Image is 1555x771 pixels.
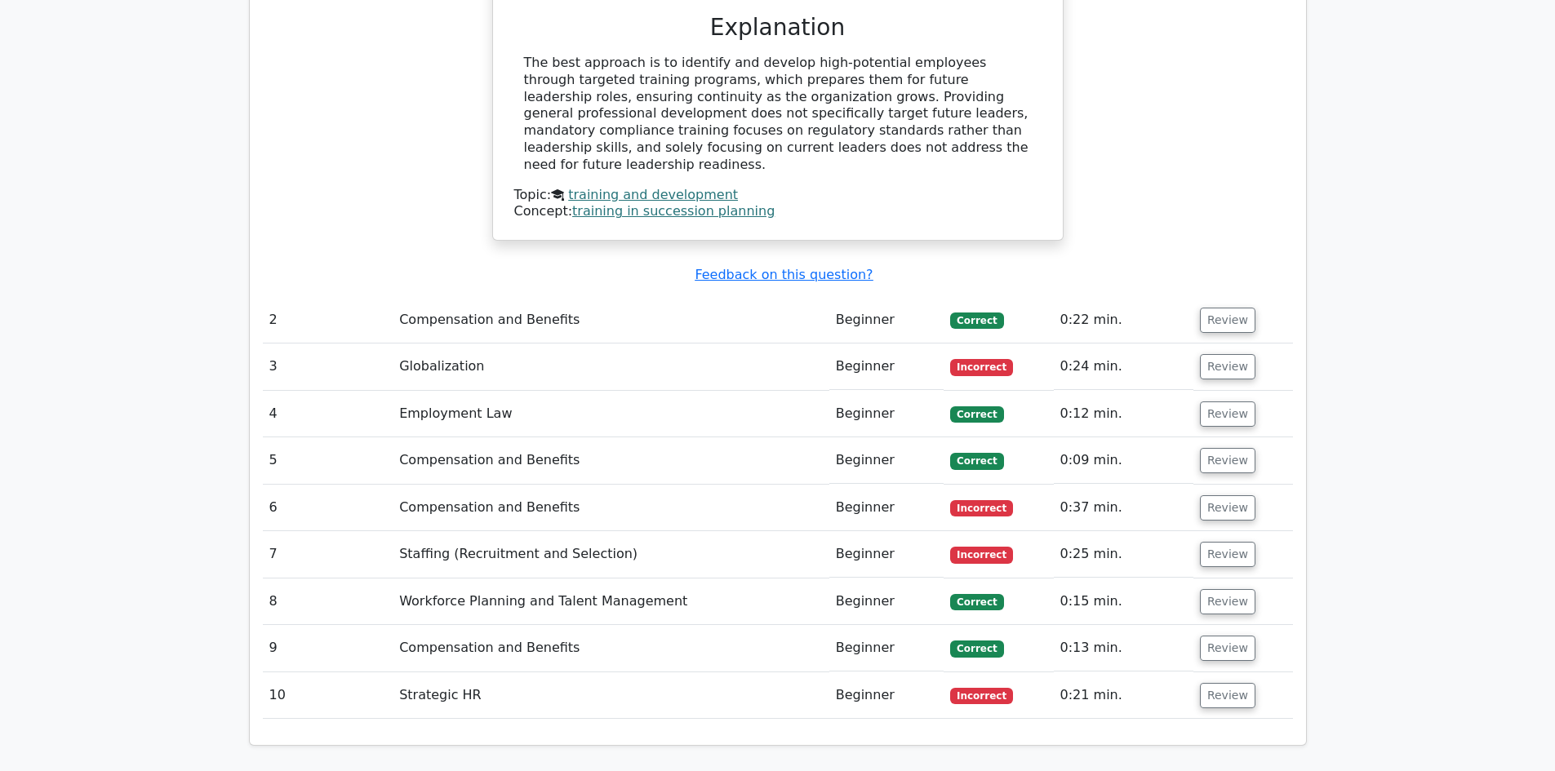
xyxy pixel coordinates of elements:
[950,312,1003,329] span: Correct
[524,55,1032,174] div: The best approach is to identify and develop high-potential employees through targeted training p...
[263,531,393,578] td: 7
[393,391,829,437] td: Employment Law
[1054,485,1193,531] td: 0:37 min.
[695,267,873,282] a: Feedback on this question?
[829,625,944,671] td: Beginner
[514,187,1042,204] div: Topic:
[829,297,944,343] td: Beginner
[393,437,829,484] td: Compensation and Benefits
[950,640,1003,657] span: Correct
[1200,589,1255,614] button: Review
[950,547,1013,563] span: Incorrect
[1054,391,1193,437] td: 0:12 min.
[950,359,1013,375] span: Incorrect
[829,391,944,437] td: Beginner
[1200,308,1255,333] button: Review
[263,437,393,484] td: 5
[393,672,829,719] td: Strategic HR
[263,391,393,437] td: 4
[1054,672,1193,719] td: 0:21 min.
[568,187,738,202] a: training and development
[1200,636,1255,661] button: Review
[829,437,944,484] td: Beginner
[1200,542,1255,567] button: Review
[829,672,944,719] td: Beginner
[393,625,829,671] td: Compensation and Benefits
[263,578,393,625] td: 8
[1054,343,1193,390] td: 0:24 min.
[263,625,393,671] td: 9
[393,485,829,531] td: Compensation and Benefits
[524,14,1032,42] h3: Explanation
[263,343,393,390] td: 3
[393,531,829,578] td: Staffing (Recruitment and Selection)
[263,672,393,719] td: 10
[393,578,829,625] td: Workforce Planning and Talent Management
[1200,354,1255,379] button: Review
[1200,401,1255,427] button: Review
[1200,495,1255,521] button: Review
[1200,448,1255,473] button: Review
[829,343,944,390] td: Beginner
[263,485,393,531] td: 6
[829,578,944,625] td: Beginner
[1054,531,1193,578] td: 0:25 min.
[1054,625,1193,671] td: 0:13 min.
[829,485,944,531] td: Beginner
[1054,297,1193,343] td: 0:22 min.
[263,297,393,343] td: 2
[393,297,829,343] td: Compensation and Benefits
[950,594,1003,610] span: Correct
[572,203,775,219] a: training in succession planning
[1054,578,1193,625] td: 0:15 min.
[1054,437,1193,484] td: 0:09 min.
[950,500,1013,516] span: Incorrect
[393,343,829,390] td: Globalization
[829,531,944,578] td: Beginner
[950,453,1003,469] span: Correct
[514,203,1042,220] div: Concept:
[950,406,1003,423] span: Correct
[950,688,1013,704] span: Incorrect
[1200,683,1255,708] button: Review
